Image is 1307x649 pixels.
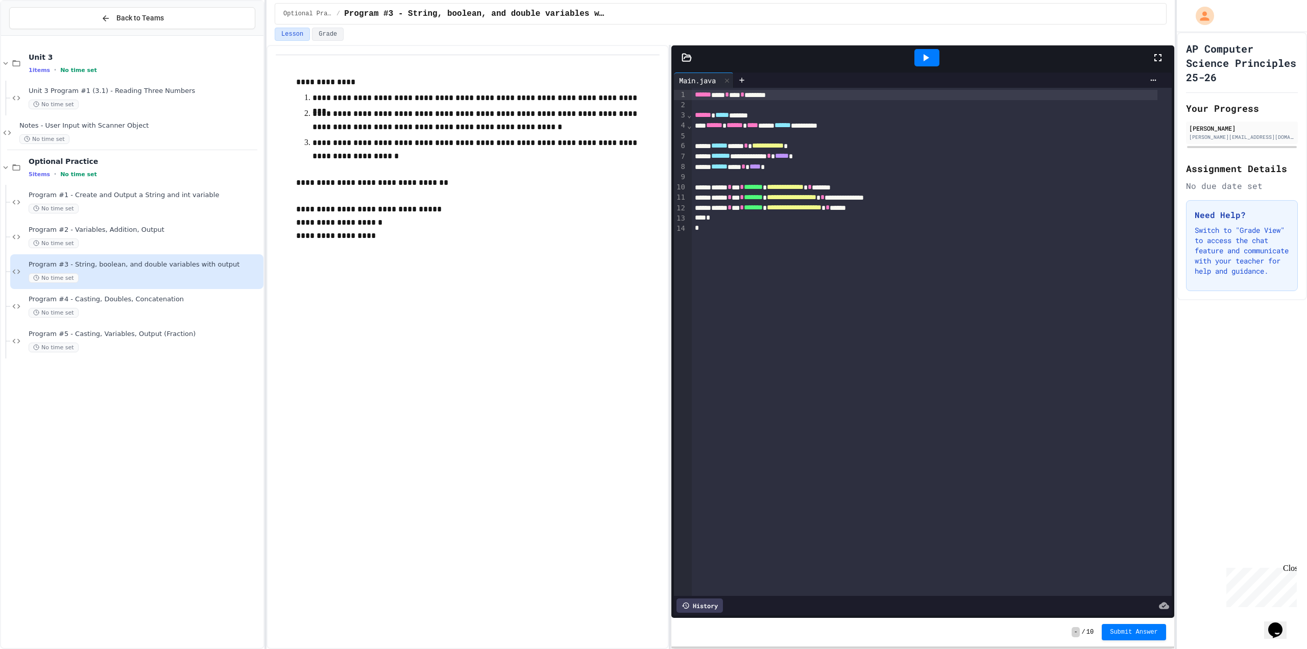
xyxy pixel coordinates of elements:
span: Program #5 - Casting, Variables, Output (Fraction) [29,330,261,339]
span: • [54,66,56,74]
div: 13 [674,213,687,224]
span: No time set [19,134,69,144]
span: Fold line [687,122,692,130]
div: 7 [674,152,687,162]
iframe: chat widget [1222,564,1297,607]
span: No time set [29,204,79,213]
h3: Need Help? [1195,209,1289,221]
span: - [1072,627,1079,637]
div: My Account [1185,4,1217,28]
span: / [336,10,340,18]
div: [PERSON_NAME][EMAIL_ADDRESS][DOMAIN_NAME] [1189,133,1295,141]
span: Unit 3 Program #1 (3.1) - Reading Three Numbers [29,87,261,95]
span: Program #2 - Variables, Addition, Output [29,226,261,234]
div: 5 [674,131,687,141]
span: Fold line [687,111,692,119]
span: • [54,170,56,178]
div: 1 [674,90,687,100]
p: Switch to "Grade View" to access the chat feature and communicate with your teacher for help and ... [1195,225,1289,276]
span: No time set [29,100,79,109]
span: No time set [29,343,79,352]
h2: Your Progress [1186,101,1298,115]
button: Back to Teams [9,7,255,29]
span: Unit 3 [29,53,261,62]
h2: Assignment Details [1186,161,1298,176]
span: Program #3 - String, boolean, and double variables with output [29,260,261,269]
div: 10 [674,182,687,193]
span: Program #1 - Create and Output a String and int variable [29,191,261,200]
span: No time set [60,67,97,74]
span: Optional Practice [29,157,261,166]
iframe: chat widget [1264,608,1297,639]
span: Notes - User Input with Scanner Object [19,122,261,130]
button: Submit Answer [1102,624,1166,640]
div: 8 [674,162,687,172]
span: 5 items [29,171,50,178]
div: 9 [674,172,687,182]
div: 11 [674,193,687,203]
span: No time set [29,273,79,283]
div: 2 [674,100,687,110]
div: History [676,598,723,613]
span: Submit Answer [1110,628,1158,636]
button: Grade [312,28,344,41]
span: No time set [60,171,97,178]
span: 1 items [29,67,50,74]
span: Back to Teams [116,13,164,23]
span: 10 [1086,628,1094,636]
div: 14 [674,224,687,234]
div: 12 [674,203,687,213]
div: Main.java [674,75,721,86]
span: No time set [29,308,79,318]
h1: AP Computer Science Principles 25-26 [1186,41,1298,84]
div: 6 [674,141,687,151]
div: No due date set [1186,180,1298,192]
div: 4 [674,121,687,131]
button: Lesson [275,28,310,41]
div: [PERSON_NAME] [1189,124,1295,133]
span: / [1082,628,1085,636]
div: 3 [674,110,687,121]
div: Main.java [674,73,734,88]
span: Program #4 - Casting, Doubles, Concatenation [29,295,261,304]
span: Optional Practice [283,10,332,18]
span: No time set [29,238,79,248]
div: Chat with us now!Close [4,4,70,65]
span: Program #3 - String, boolean, and double variables with output [344,8,606,20]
